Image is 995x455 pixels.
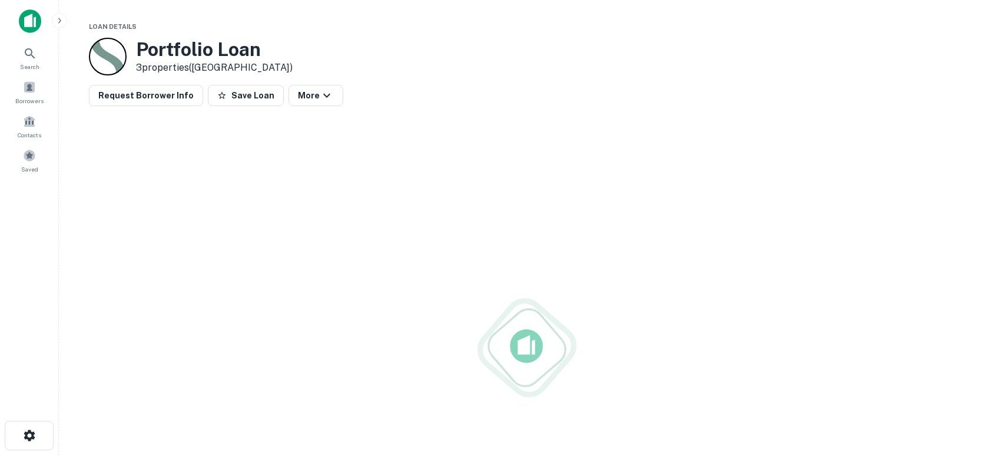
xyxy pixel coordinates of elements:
[15,96,44,105] span: Borrowers
[4,144,55,176] a: Saved
[21,164,38,174] span: Saved
[89,23,137,30] span: Loan Details
[20,62,39,71] span: Search
[19,9,41,33] img: capitalize-icon.png
[136,61,293,75] p: 3 properties ([GEOGRAPHIC_DATA])
[936,361,995,417] iframe: Chat Widget
[18,130,41,140] span: Contacts
[4,42,55,74] a: Search
[136,38,293,61] h3: Portfolio Loan
[288,85,343,106] button: More
[208,85,284,106] button: Save Loan
[89,85,203,106] button: Request Borrower Info
[4,76,55,108] a: Borrowers
[4,110,55,142] a: Contacts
